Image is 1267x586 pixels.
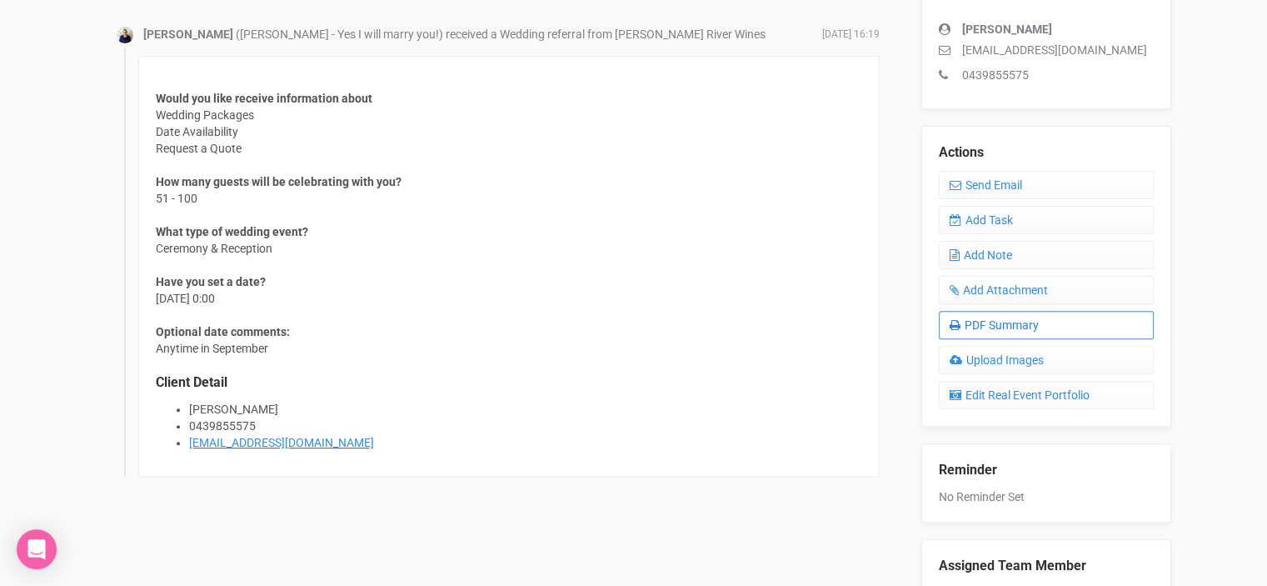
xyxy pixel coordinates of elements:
a: [EMAIL_ADDRESS][DOMAIN_NAME] [189,436,374,449]
a: PDF Summary [939,311,1154,339]
div: No Reminder Set [939,444,1154,505]
span: 51 - 100 [156,173,402,207]
p: [EMAIL_ADDRESS][DOMAIN_NAME] [939,42,1154,58]
img: open-uri20200401-4-bba0o7 [117,27,133,43]
strong: Optional date comments: [156,325,290,338]
legend: Actions [939,143,1154,163]
span: [DATE] 16:19 [822,28,880,42]
span: Ceremony & Reception [156,223,308,257]
p: 0439855575 [939,67,1154,83]
a: Upload Images [939,346,1154,374]
strong: Have you set a date? [156,275,266,288]
div: Open Intercom Messenger [17,529,57,569]
strong: What type of wedding event? [156,225,308,238]
span: ([PERSON_NAME] - Yes I will marry you!) received a Wedding referral from [PERSON_NAME] River Wines [236,28,766,41]
li: 0439855575 [189,418,862,434]
strong: [PERSON_NAME] [962,23,1052,36]
strong: Would you like receive information about [156,92,372,105]
li: [PERSON_NAME] [189,401,862,418]
a: Add Attachment [939,276,1154,304]
legend: Assigned Team Member [939,557,1154,576]
a: Send Email [939,171,1154,199]
a: Edit Real Event Portfolio [939,381,1154,409]
span: Wedding Packages [156,90,372,123]
a: Add Task [939,206,1154,234]
strong: How many guests will be celebrating with you? [156,175,402,188]
legend: Reminder [939,461,1154,480]
div: Date Availability Request a Quote [DATE] 0:00 Anytime in September [138,56,880,477]
strong: [PERSON_NAME] [143,28,233,41]
legend: Client Detail [156,373,862,393]
a: Add Note [939,241,1154,269]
